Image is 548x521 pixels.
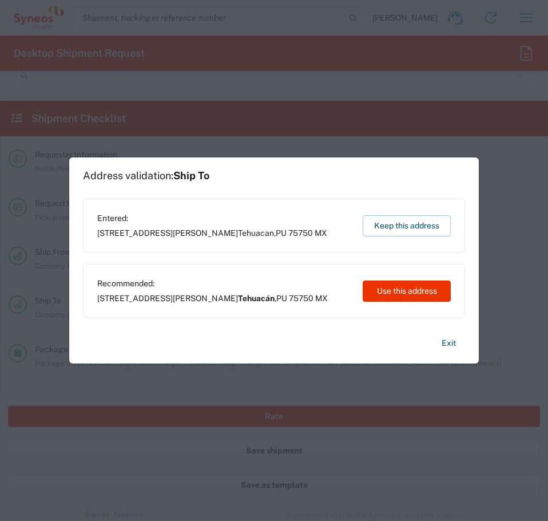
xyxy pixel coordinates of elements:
span: Recommended: [97,278,328,289]
span: 75750 [288,228,313,238]
span: [STREET_ADDRESS][PERSON_NAME] , [97,293,328,303]
span: [STREET_ADDRESS][PERSON_NAME] , [97,228,327,238]
span: Tehuacan [238,228,274,238]
span: PU [276,294,287,303]
span: MX [315,294,328,303]
span: PU [276,228,287,238]
h1: Address validation: [83,169,209,182]
span: MX [315,228,327,238]
button: Exit [432,333,465,353]
span: Ship To [173,169,209,181]
button: Keep this address [363,215,451,236]
span: Tehuacán [238,294,275,303]
button: Use this address [363,281,451,302]
span: Entered: [97,213,327,223]
span: 75750 [289,294,313,303]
